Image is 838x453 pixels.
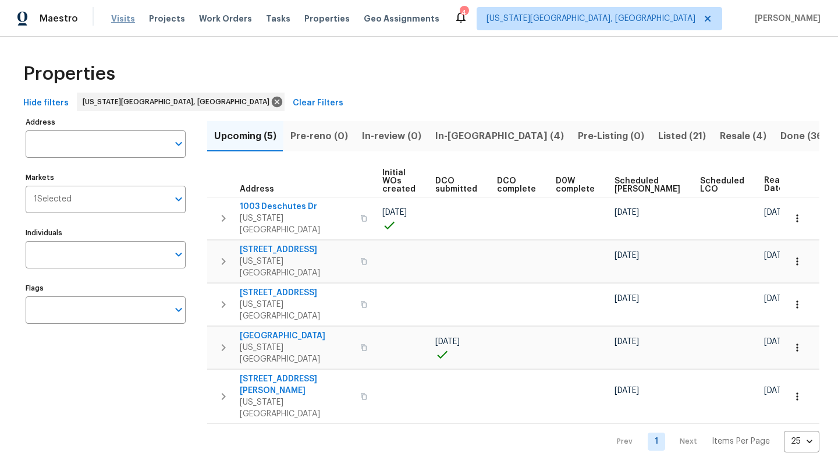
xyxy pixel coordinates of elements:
[362,128,421,144] span: In-review (0)
[240,397,353,420] span: [US_STATE][GEOGRAPHIC_DATA]
[364,13,439,24] span: Geo Assignments
[606,431,819,452] nav: Pagination Navigation
[764,208,789,217] span: [DATE]
[23,96,69,111] span: Hide filters
[720,128,766,144] span: Resale (4)
[266,15,290,23] span: Tasks
[658,128,706,144] span: Listed (21)
[764,338,789,346] span: [DATE]
[615,177,680,193] span: Scheduled [PERSON_NAME]
[149,13,185,24] span: Projects
[304,13,350,24] span: Properties
[77,93,285,111] div: [US_STATE][GEOGRAPHIC_DATA], [GEOGRAPHIC_DATA]
[615,252,639,260] span: [DATE]
[293,96,343,111] span: Clear Filters
[764,252,789,260] span: [DATE]
[460,7,468,19] div: 4
[199,13,252,24] span: Work Orders
[615,208,639,217] span: [DATE]
[26,229,186,236] label: Individuals
[171,136,187,152] button: Open
[240,373,353,397] span: [STREET_ADDRESS][PERSON_NAME]
[615,295,639,303] span: [DATE]
[26,119,186,126] label: Address
[435,177,477,193] span: DCO submitted
[487,13,695,24] span: [US_STATE][GEOGRAPHIC_DATA], [GEOGRAPHIC_DATA]
[171,302,187,318] button: Open
[615,338,639,346] span: [DATE]
[83,96,274,108] span: [US_STATE][GEOGRAPHIC_DATA], [GEOGRAPHIC_DATA]
[648,433,665,451] a: Goto page 1
[240,342,353,365] span: [US_STATE][GEOGRAPHIC_DATA]
[497,177,536,193] span: DCO complete
[382,169,416,193] span: Initial WOs created
[26,174,186,181] label: Markets
[700,177,744,193] span: Scheduled LCO
[290,128,348,144] span: Pre-reno (0)
[615,387,639,395] span: [DATE]
[764,176,790,193] span: Ready Date
[435,338,460,346] span: [DATE]
[750,13,821,24] span: [PERSON_NAME]
[764,295,789,303] span: [DATE]
[240,213,353,236] span: [US_STATE][GEOGRAPHIC_DATA]
[34,194,72,204] span: 1 Selected
[111,13,135,24] span: Visits
[240,201,353,213] span: 1003 Deschutes Dr
[23,68,115,80] span: Properties
[240,185,274,193] span: Address
[382,208,407,217] span: [DATE]
[578,128,644,144] span: Pre-Listing (0)
[214,128,276,144] span: Upcoming (5)
[240,330,353,342] span: [GEOGRAPHIC_DATA]
[171,191,187,207] button: Open
[780,128,832,144] span: Done (365)
[240,287,353,299] span: [STREET_ADDRESS]
[712,436,770,447] p: Items Per Page
[435,128,564,144] span: In-[GEOGRAPHIC_DATA] (4)
[240,244,353,256] span: [STREET_ADDRESS]
[240,299,353,322] span: [US_STATE][GEOGRAPHIC_DATA]
[240,256,353,279] span: [US_STATE][GEOGRAPHIC_DATA]
[19,93,73,114] button: Hide filters
[764,387,789,395] span: [DATE]
[288,93,348,114] button: Clear Filters
[26,285,186,292] label: Flags
[171,246,187,263] button: Open
[556,177,595,193] span: D0W complete
[40,13,78,24] span: Maestro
